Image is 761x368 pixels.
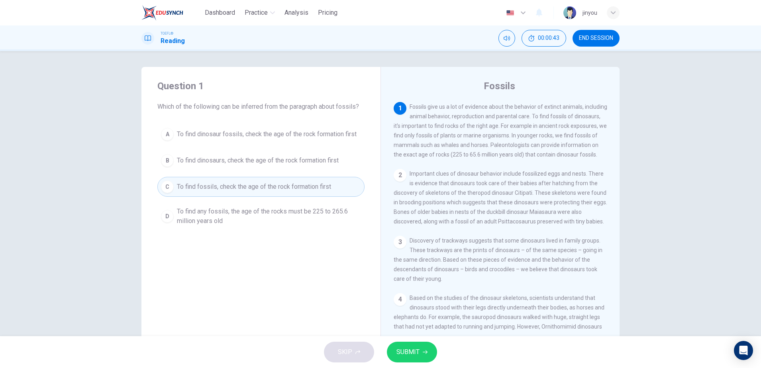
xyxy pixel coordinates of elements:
span: END SESSION [579,35,613,41]
span: Practice [245,8,268,18]
span: TOEFL® [161,31,173,36]
span: SUBMIT [396,346,420,358]
div: A [161,128,174,141]
button: Dashboard [202,6,238,20]
span: Discovery of trackways suggests that some dinosaurs lived in family groups. These trackways are t... [394,237,602,282]
button: 00:00:43 [522,30,566,47]
img: Profile picture [563,6,576,19]
h4: Question 1 [157,80,365,92]
div: D [161,210,174,223]
div: Open Intercom Messenger [734,341,753,360]
span: Pricing [318,8,337,18]
div: Mute [498,30,515,47]
button: Analysis [281,6,312,20]
button: SUBMIT [387,342,437,362]
img: en [505,10,515,16]
button: DTo find any fossils, the age of the rocks must be 225 to 265.6 million years old [157,203,365,229]
h4: Fossils [484,80,515,92]
span: To find dinosaur fossils, check the age of the rock formation first [177,129,357,139]
div: 1 [394,102,406,115]
div: Hide [522,30,566,47]
button: Pricing [315,6,341,20]
div: B [161,154,174,167]
button: ATo find dinosaur fossils, check the age of the rock formation first [157,124,365,144]
h1: Reading [161,36,185,46]
span: Dashboard [205,8,235,18]
span: Based on the studies of the dinosaur skeletons, scientists understand that dinosaurs stood with t... [394,295,604,368]
span: To find dinosaurs, check the age of the rock formation first [177,156,339,165]
div: 3 [394,236,406,249]
button: Practice [241,6,278,20]
a: EduSynch logo [141,5,202,21]
span: Important clues of dinosaur behavior include fossilized eggs and nests. There is evidence that di... [394,170,607,225]
button: CTo find fossils, check the age of the rock formation first [157,177,365,197]
span: To find any fossils, the age of the rocks must be 225 to 265.6 million years old [177,207,361,226]
div: jinyou [583,8,597,18]
span: Fossils give us a lot of evidence about the behavior of extinct animals, including animal behavio... [394,104,607,158]
span: 00:00:43 [538,35,559,41]
span: Which of the following can be inferred from the paragraph about fossils? [157,102,365,112]
button: END SESSION [573,30,620,47]
img: EduSynch logo [141,5,183,21]
div: C [161,180,174,193]
button: BTo find dinosaurs, check the age of the rock formation first [157,151,365,170]
span: To find fossils, check the age of the rock formation first [177,182,331,192]
div: 2 [394,169,406,182]
span: Analysis [284,8,308,18]
div: 4 [394,293,406,306]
